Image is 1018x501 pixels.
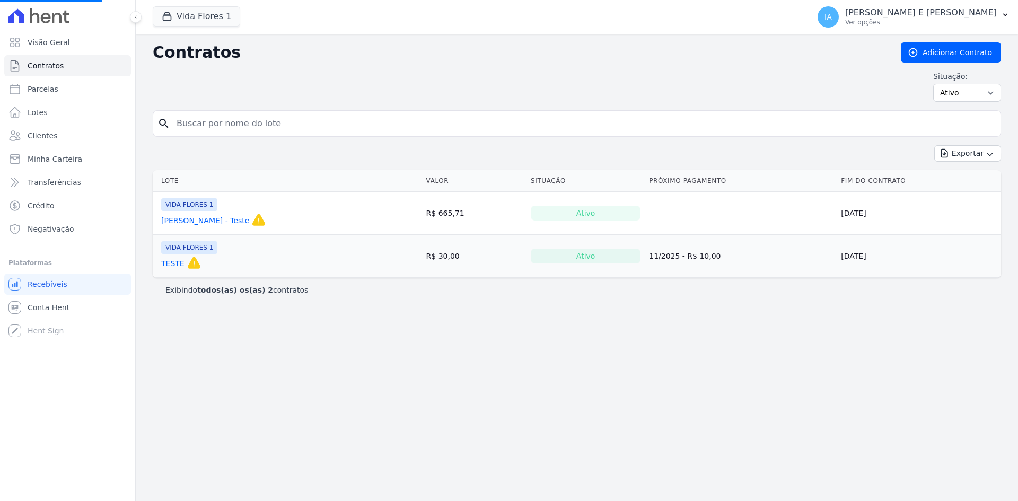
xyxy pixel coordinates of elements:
i: search [157,117,170,130]
span: Negativação [28,224,74,234]
p: Ver opções [845,18,997,27]
h2: Contratos [153,43,884,62]
a: Clientes [4,125,131,146]
th: Próximo Pagamento [645,170,837,192]
a: Lotes [4,102,131,123]
a: Negativação [4,218,131,240]
th: Valor [422,170,526,192]
div: Ativo [531,249,640,263]
button: Vida Flores 1 [153,6,240,27]
span: Crédito [28,200,55,211]
span: Conta Hent [28,302,69,313]
td: R$ 665,71 [422,192,526,235]
a: Minha Carteira [4,148,131,170]
span: Visão Geral [28,37,70,48]
span: Parcelas [28,84,58,94]
th: Lote [153,170,422,192]
button: IA [PERSON_NAME] E [PERSON_NAME] Ver opções [809,2,1018,32]
span: VIDA FLORES 1 [161,241,217,254]
input: Buscar por nome do lote [170,113,996,134]
span: Clientes [28,130,57,141]
a: [PERSON_NAME] - Teste [161,215,249,226]
b: todos(as) os(as) 2 [197,286,273,294]
a: Visão Geral [4,32,131,53]
p: Exibindo contratos [165,285,308,295]
td: R$ 30,00 [422,235,526,278]
a: Transferências [4,172,131,193]
span: Lotes [28,107,48,118]
span: IA [824,13,832,21]
span: VIDA FLORES 1 [161,198,217,211]
span: Contratos [28,60,64,71]
span: Recebíveis [28,279,67,289]
a: Crédito [4,195,131,216]
a: Adicionar Contrato [901,42,1001,63]
a: TESTE [161,258,185,269]
button: Exportar [934,145,1001,162]
span: Transferências [28,177,81,188]
th: Situação [526,170,645,192]
a: Recebíveis [4,274,131,295]
th: Fim do Contrato [837,170,1001,192]
span: Minha Carteira [28,154,82,164]
td: [DATE] [837,235,1001,278]
p: [PERSON_NAME] E [PERSON_NAME] [845,7,997,18]
div: Ativo [531,206,640,221]
a: Parcelas [4,78,131,100]
a: 11/2025 - R$ 10,00 [649,252,721,260]
div: Plataformas [8,257,127,269]
td: [DATE] [837,192,1001,235]
label: Situação: [933,71,1001,82]
a: Contratos [4,55,131,76]
a: Conta Hent [4,297,131,318]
